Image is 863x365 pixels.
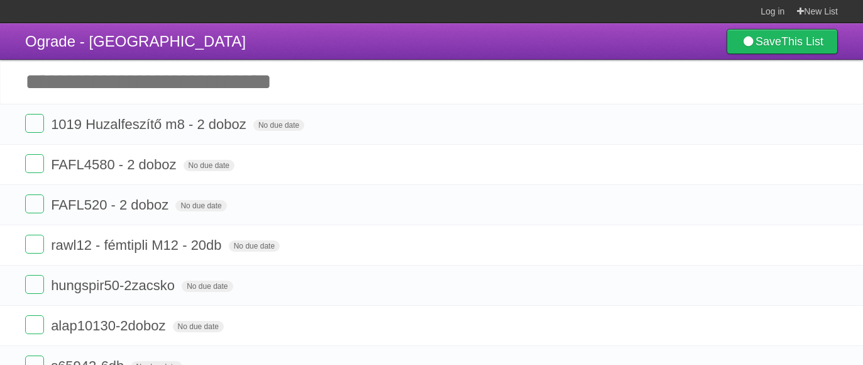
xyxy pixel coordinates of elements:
label: Done [25,154,44,173]
span: No due date [229,240,280,252]
span: FAFL4580 - 2 doboz [51,157,179,172]
label: Done [25,235,44,254]
span: No due date [175,200,226,211]
a: SaveThis List [727,29,838,54]
span: No due date [182,281,233,292]
span: Ograde - [GEOGRAPHIC_DATA] [25,33,246,50]
span: alap10130-2doboz [51,318,168,334]
label: Done [25,194,44,213]
span: FAFL520 - 2 doboz [51,197,172,213]
span: 1019 Huzalfeszítő m8 - 2 doboz [51,116,250,132]
label: Done [25,275,44,294]
b: This List [781,35,823,48]
span: rawl12 - fémtipli M12 - 20db [51,237,224,253]
span: No due date [253,120,304,131]
span: No due date [184,160,234,171]
span: hungspir50-2zacsko [51,278,178,293]
label: Done [25,114,44,133]
label: Done [25,315,44,334]
span: No due date [173,321,224,332]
